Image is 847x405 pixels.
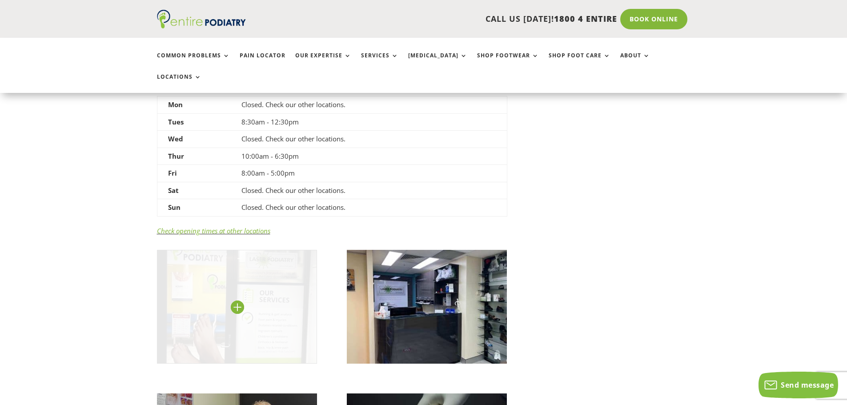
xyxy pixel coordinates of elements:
p: CALL US [DATE]! [280,13,617,25]
td: 8:30am - 12:30pm [231,113,507,131]
a: Services [361,52,398,72]
a: Common Problems [157,52,230,72]
td: Closed. Check our other locations. [231,199,507,217]
a: Pain Locator [240,52,285,72]
td: 10:00am - 6:30pm [231,148,507,165]
a: Shop Footwear [477,52,539,72]
td: 8:00am - 5:00pm [231,165,507,182]
strong: Thur [168,152,184,160]
a: Locations [157,74,201,93]
strong: Sat [168,186,179,195]
a: Book Online [620,9,687,29]
span: 1800 4 ENTIRE [554,13,617,24]
td: Closed. Check our other locations. [231,131,507,148]
strong: Wed [168,134,183,143]
a: Our Expertise [295,52,351,72]
a: Shop Foot Care [549,52,610,72]
td: Closed. Check our other locations. [231,96,507,114]
a: Entire Podiatry [157,21,246,30]
img: logo (1) [157,10,246,28]
span: Send message [781,380,834,390]
a: About [620,52,650,72]
a: [MEDICAL_DATA] [408,52,467,72]
td: Closed. Check our other locations. [231,182,507,199]
strong: Sun [168,203,181,212]
button: Send message [759,372,838,398]
a: Check opening times at other locations [157,226,270,235]
strong: Fri [168,168,177,177]
img: Reception Desk at Entire Podiatry Creek Street Brisbane [347,250,507,364]
strong: Tues [168,117,184,126]
strong: Mon [168,100,183,109]
img: Door to Entire Podiatry Creek Street Brisbane [157,250,317,364]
